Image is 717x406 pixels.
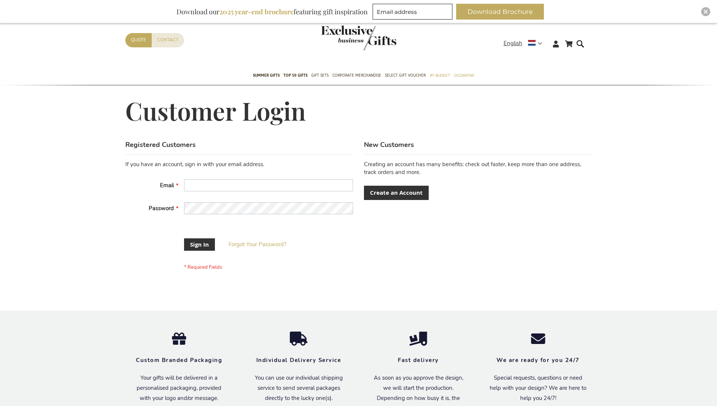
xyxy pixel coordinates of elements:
[184,179,353,191] input: Email
[454,67,474,85] a: Occasions
[256,356,341,364] strong: Individual Delivery Service
[190,241,209,248] span: Sign In
[125,161,353,168] div: If you have an account, sign in with your email address.
[373,4,455,22] form: marketing offers and promotions
[125,33,152,47] a: Quote
[385,71,426,79] span: Select Gift Voucher
[364,140,414,149] strong: New Customers
[385,67,426,85] a: Select Gift Voucher
[398,356,439,364] strong: Fast delivery
[184,238,215,251] button: Sign In
[496,356,580,364] strong: We are ready for you 24/7
[283,67,308,85] a: TOP 50 Gifts
[703,9,708,14] img: Close
[149,205,174,212] span: Password
[131,373,228,403] p: Your gifts will be delivered in a personalised packaging, provided with your logo and/or message.
[364,186,429,200] a: Create an Account
[490,373,587,403] p: Special requests, questions or need help with your design? We are here to help you 24/7!
[429,67,450,85] a: By Budget
[125,140,196,149] strong: Registered Customers
[253,71,280,79] span: Summer Gifts
[311,67,329,85] a: Gift Sets
[173,4,371,20] div: Download our featuring gift inspiration
[504,39,522,48] span: English
[429,71,450,79] span: By Budget
[321,26,359,50] a: store logo
[160,182,174,189] span: Email
[228,241,286,248] span: Forgot Your Password?
[250,373,347,403] p: You can use our individual shipping service to send several packages directly to the lucky one(s).
[152,33,184,47] a: Contact
[364,161,592,177] p: Creating an account has many benefits: check out faster, keep more than one address, track orders...
[125,94,306,127] span: Customer Login
[701,7,710,16] div: Close
[228,241,286,248] a: Forgot Your Password?
[321,26,396,50] img: Exclusive Business gifts logo
[136,356,222,364] strong: Custom Branded Packaging
[454,71,474,79] span: Occasions
[283,71,308,79] span: TOP 50 Gifts
[456,4,544,20] button: Download Brochure
[253,67,280,85] a: Summer Gifts
[373,4,452,20] input: Email address
[332,71,381,79] span: Corporate Merchandise
[311,71,329,79] span: Gift Sets
[219,7,294,16] b: 2025 year-end brochure
[370,189,423,197] span: Create an Account
[332,67,381,85] a: Corporate Merchandise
